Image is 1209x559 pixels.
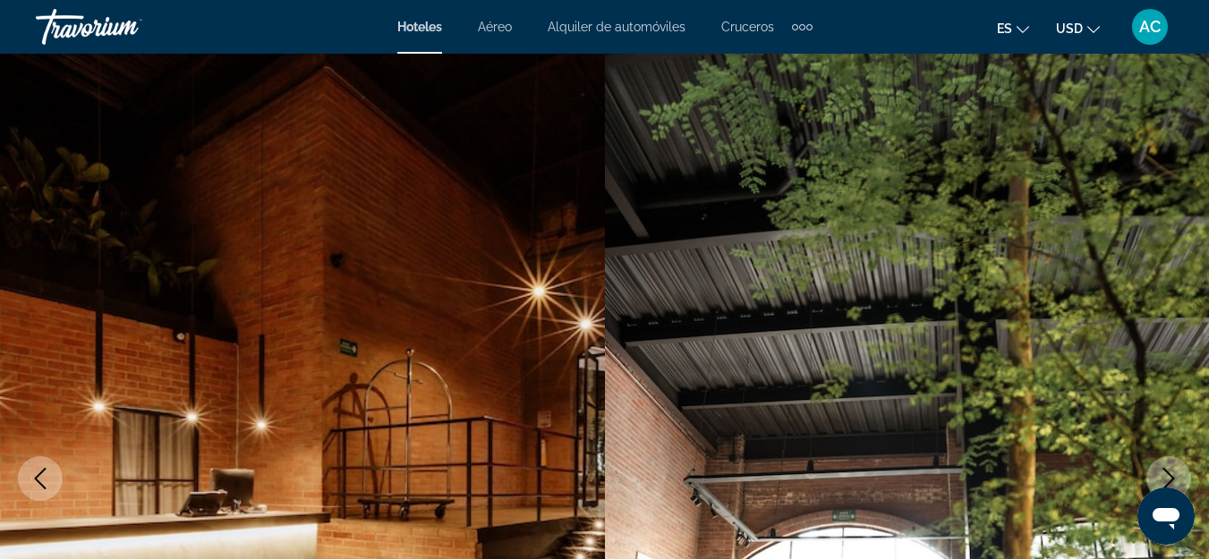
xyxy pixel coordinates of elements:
[1137,487,1195,545] iframe: Button to launch messaging window
[1139,18,1161,36] span: AC
[18,456,63,501] button: Previous image
[721,20,774,34] a: Cruceros
[1146,456,1191,501] button: Next image
[397,20,442,34] a: Hoteles
[1056,15,1100,41] button: Change currency
[1056,21,1083,36] span: USD
[548,20,685,34] a: Alquiler de automóviles
[997,15,1029,41] button: Change language
[792,13,813,41] button: Extra navigation items
[478,20,512,34] a: Aéreo
[36,4,215,50] a: Travorium
[997,21,1012,36] span: es
[1127,8,1173,46] button: User Menu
